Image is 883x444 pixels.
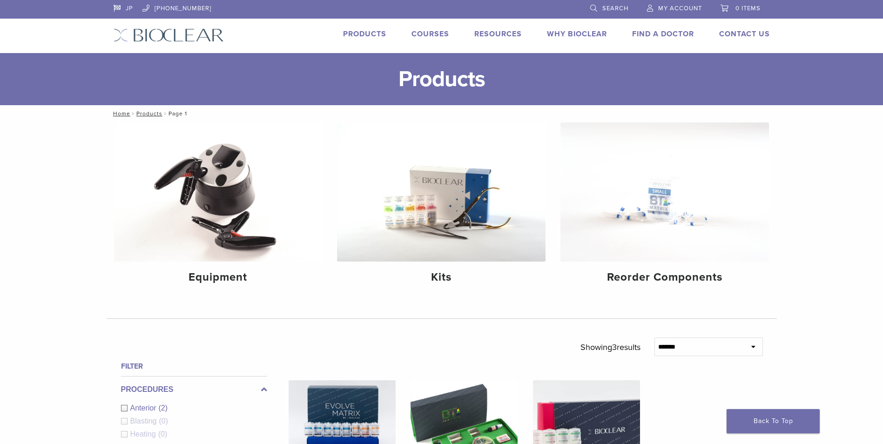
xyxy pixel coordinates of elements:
[411,29,449,39] a: Courses
[107,105,777,122] nav: Page 1
[114,28,224,42] img: Bioclear
[580,337,640,357] p: Showing results
[337,122,546,292] a: Kits
[547,29,607,39] a: Why Bioclear
[130,430,158,438] span: Heating
[719,29,770,39] a: Contact Us
[560,122,769,292] a: Reorder Components
[337,122,546,262] img: Kits
[159,404,168,412] span: (2)
[114,122,323,292] a: Equipment
[121,361,267,372] h4: Filter
[121,384,267,395] label: Procedures
[159,417,168,425] span: (0)
[114,122,323,262] img: Equipment
[158,430,168,438] span: (0)
[344,269,538,286] h4: Kits
[130,111,136,116] span: /
[560,122,769,262] img: Reorder Components
[110,110,130,117] a: Home
[727,409,820,433] a: Back To Top
[343,29,386,39] a: Products
[121,269,315,286] h4: Equipment
[162,111,169,116] span: /
[136,110,162,117] a: Products
[612,342,617,352] span: 3
[632,29,694,39] a: Find A Doctor
[474,29,522,39] a: Resources
[130,404,159,412] span: Anterior
[568,269,762,286] h4: Reorder Components
[735,5,761,12] span: 0 items
[602,5,628,12] span: Search
[130,417,159,425] span: Blasting
[658,5,702,12] span: My Account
